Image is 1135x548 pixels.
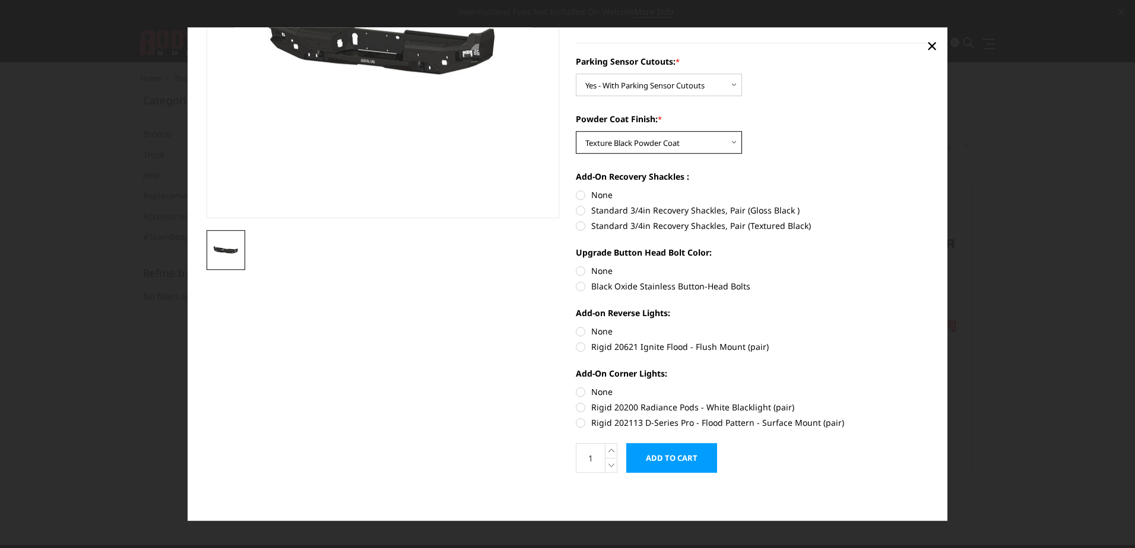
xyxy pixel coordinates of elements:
[576,368,929,380] label: Add-On Corner Lights:
[576,220,929,232] label: Standard 3/4in Recovery Shackles, Pair (Textured Black)
[576,402,929,414] label: Rigid 20200 Radiance Pods - White Blacklight (pair)
[210,242,242,257] img: 2017-2022 Ford F250-350-450 - Freedom Series - Rear Bumper
[576,247,929,259] label: Upgrade Button Head Bolt Color:
[576,341,929,353] label: Rigid 20621 Ignite Flood - Flush Mount (pair)
[576,189,929,202] label: None
[576,417,929,429] label: Rigid 202113 D-Series Pro - Flood Pattern - Surface Mount (pair)
[576,171,929,183] label: Add-On Recovery Shackles :
[576,205,929,217] label: Standard 3/4in Recovery Shackles, Pair (Gloss Black )
[927,33,937,58] span: ×
[576,56,929,68] label: Parking Sensor Cutouts:
[576,281,929,293] label: Black Oxide Stainless Button-Head Bolts
[1076,491,1135,548] iframe: Chat Widget
[576,386,929,399] label: None
[576,326,929,338] label: None
[922,36,941,55] a: Close
[626,444,717,473] input: Add to Cart
[576,113,929,126] label: Powder Coat Finish:
[576,265,929,278] label: None
[576,307,929,320] label: Add-on Reverse Lights:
